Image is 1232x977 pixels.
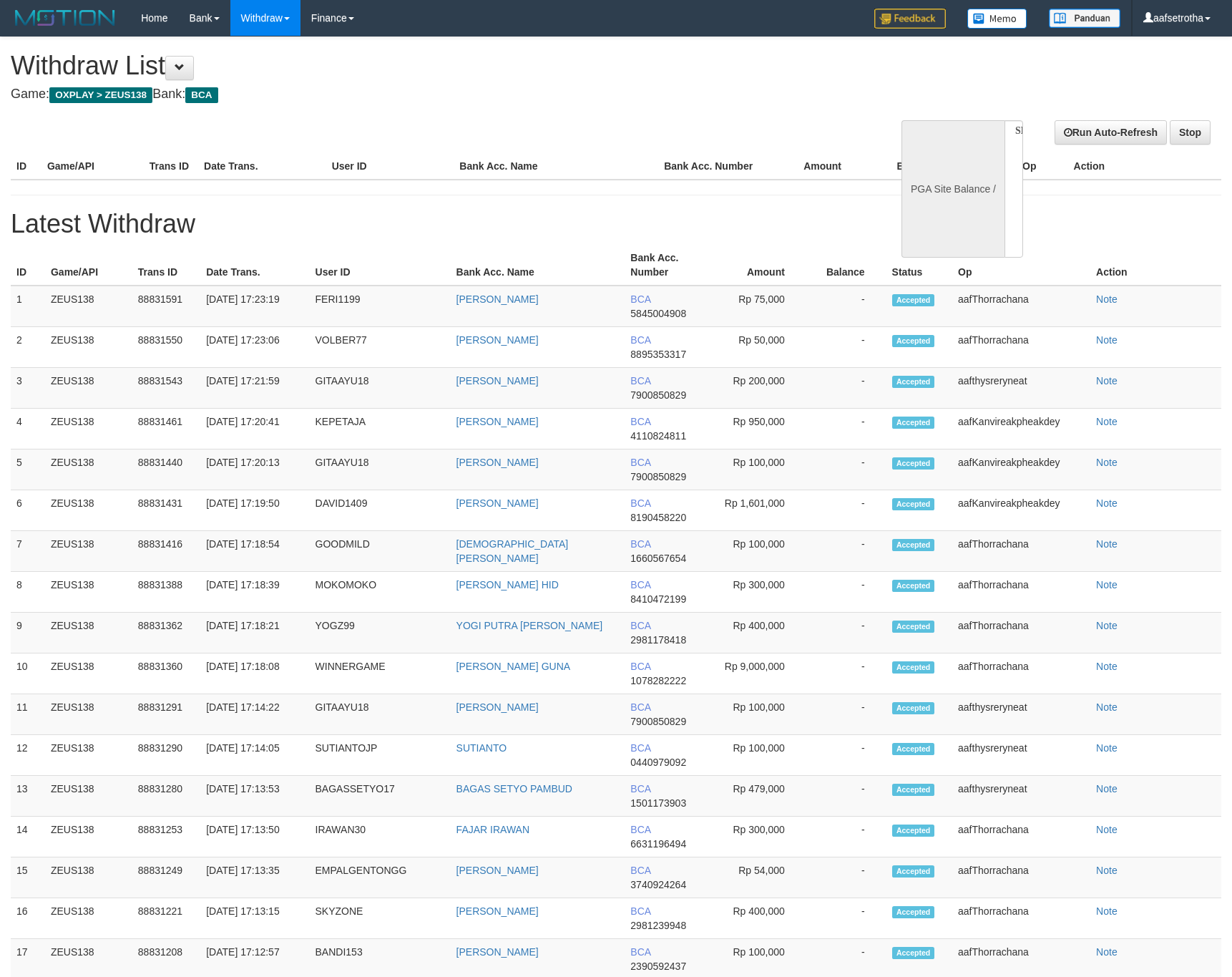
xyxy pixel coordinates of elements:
[952,572,1090,613] td: aafThorrachana
[1090,245,1221,286] th: Action
[712,613,806,653] td: Rp 400,000
[901,120,1004,258] div: PGA Site Balance /
[1096,865,1118,876] a: Note
[806,409,886,449] td: -
[456,538,569,564] a: [DEMOGRAPHIC_DATA][PERSON_NAME]
[45,409,132,449] td: ZEUS138
[1096,701,1118,713] a: Note
[712,327,806,368] td: Rp 50,000
[892,621,935,633] span: Accepted
[630,579,650,590] span: BCA
[712,531,806,572] td: Rp 100,000
[310,694,451,735] td: GITAAYU18
[630,783,650,794] span: BCA
[132,327,200,368] td: 88831550
[630,920,686,931] span: 2981239948
[806,857,886,898] td: -
[1096,334,1118,346] a: Note
[806,613,886,653] td: -
[952,653,1090,694] td: aafThorrachana
[11,653,45,694] td: 10
[200,898,309,939] td: [DATE] 17:13:15
[456,497,539,509] a: [PERSON_NAME]
[874,9,946,29] img: Feedback.jpg
[892,417,935,429] span: Accepted
[11,817,45,857] td: 14
[806,531,886,572] td: -
[630,497,650,509] span: BCA
[45,490,132,531] td: ZEUS138
[456,334,539,346] a: [PERSON_NAME]
[892,661,935,674] span: Accepted
[11,368,45,409] td: 3
[45,572,132,613] td: ZEUS138
[952,817,1090,857] td: aafThorrachana
[1096,497,1118,509] a: Note
[1096,538,1118,550] a: Note
[1096,457,1118,468] a: Note
[132,776,200,817] td: 88831280
[630,675,686,686] span: 1078282222
[456,457,539,468] a: [PERSON_NAME]
[11,449,45,490] td: 5
[11,210,1221,238] h1: Latest Withdraw
[952,409,1090,449] td: aafKanvireakpheakdey
[630,661,650,672] span: BCA
[200,368,309,409] td: [DATE] 17:21:59
[144,153,198,180] th: Trans ID
[200,653,309,694] td: [DATE] 17:18:08
[310,531,451,572] td: GOODMILD
[1096,905,1118,917] a: Note
[132,449,200,490] td: 88831440
[892,294,935,306] span: Accepted
[712,490,806,531] td: Rp 1,601,000
[892,784,935,796] span: Accepted
[892,376,935,388] span: Accepted
[310,368,451,409] td: GITAAYU18
[451,245,625,286] th: Bank Acc. Name
[200,857,309,898] td: [DATE] 17:13:35
[456,905,539,917] a: [PERSON_NAME]
[310,490,451,531] td: DAVID1409
[630,701,650,713] span: BCA
[132,572,200,613] td: 88831388
[630,512,686,523] span: 8190458220
[41,153,144,180] th: Game/API
[630,538,650,550] span: BCA
[952,245,1090,286] th: Op
[11,52,807,80] h1: Withdraw List
[456,742,507,754] a: SUTIANTO
[132,735,200,776] td: 88831290
[712,653,806,694] td: Rp 9,000,000
[200,531,309,572] td: [DATE] 17:18:54
[1096,293,1118,305] a: Note
[200,572,309,613] td: [DATE] 17:18:39
[630,553,686,564] span: 1660567654
[49,87,152,103] span: OXPLAY > ZEUS138
[892,539,935,551] span: Accepted
[456,293,539,305] a: [PERSON_NAME]
[952,613,1090,653] td: aafThorrachana
[310,817,451,857] td: IRAWAN30
[952,449,1090,490] td: aafKanvireakpheakdey
[200,245,309,286] th: Date Trans.
[630,375,650,387] span: BCA
[1096,824,1118,835] a: Note
[11,613,45,653] td: 9
[1055,120,1167,145] a: Run Auto-Refresh
[310,245,451,286] th: User ID
[200,327,309,368] td: [DATE] 17:23:06
[11,153,41,180] th: ID
[630,961,686,972] span: 2390592437
[11,286,45,327] td: 1
[892,335,935,347] span: Accepted
[630,824,650,835] span: BCA
[11,409,45,449] td: 4
[132,531,200,572] td: 88831416
[45,694,132,735] td: ZEUS138
[456,579,559,590] a: [PERSON_NAME] HID
[712,857,806,898] td: Rp 54,000
[630,905,650,917] span: BCA
[200,409,309,449] td: [DATE] 17:20:41
[132,653,200,694] td: 88831360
